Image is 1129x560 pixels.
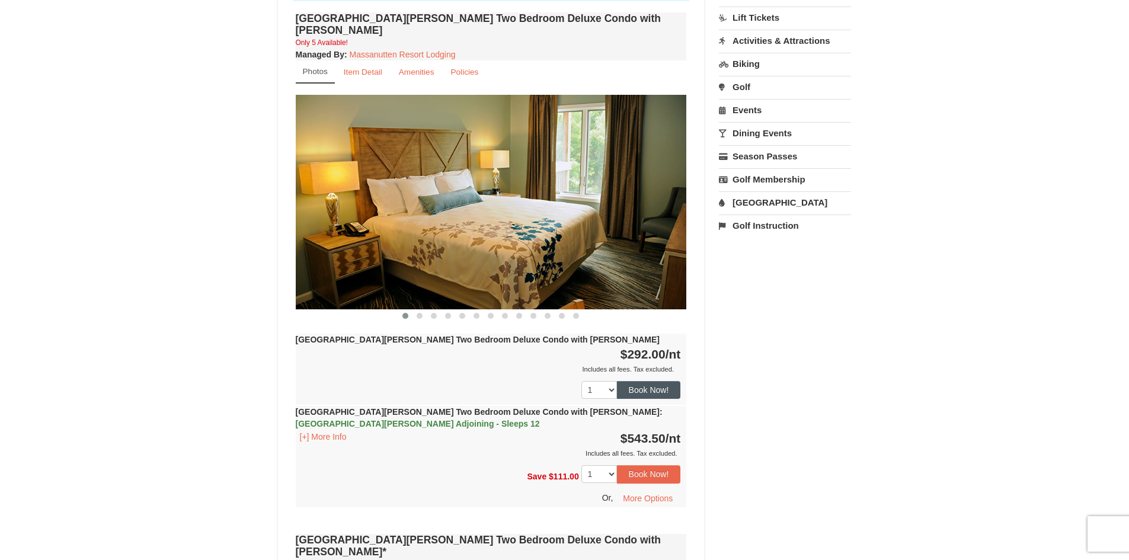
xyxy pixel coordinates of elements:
[617,465,681,483] button: Book Now!
[719,215,851,236] a: Golf Instruction
[527,472,546,481] span: Save
[615,489,680,507] button: More Options
[296,419,540,428] span: [GEOGRAPHIC_DATA][PERSON_NAME] Adjoining - Sleeps 12
[719,30,851,52] a: Activities & Attractions
[296,447,681,459] div: Includes all fees. Tax excluded.
[666,431,681,445] span: /nt
[350,50,456,59] a: Massanutten Resort Lodging
[719,53,851,75] a: Biking
[336,60,390,84] a: Item Detail
[296,95,687,309] img: 18876286-137-863bd0ca.jpg
[296,430,351,443] button: [+] More Info
[719,168,851,190] a: Golf Membership
[296,50,347,59] strong: :
[660,407,663,417] span: :
[719,7,851,28] a: Lift Tickets
[719,76,851,98] a: Golf
[296,60,335,84] a: Photos
[296,534,687,558] h4: [GEOGRAPHIC_DATA][PERSON_NAME] Two Bedroom Deluxe Condo with [PERSON_NAME]*
[303,67,328,76] small: Photos
[617,381,681,399] button: Book Now!
[296,335,660,344] strong: [GEOGRAPHIC_DATA][PERSON_NAME] Two Bedroom Deluxe Condo with [PERSON_NAME]
[719,122,851,144] a: Dining Events
[399,68,434,76] small: Amenities
[549,472,579,481] span: $111.00
[719,145,851,167] a: Season Passes
[344,68,382,76] small: Item Detail
[719,99,851,121] a: Events
[296,363,681,375] div: Includes all fees. Tax excluded.
[296,407,663,428] strong: [GEOGRAPHIC_DATA][PERSON_NAME] Two Bedroom Deluxe Condo with [PERSON_NAME]
[602,492,613,502] span: Or,
[621,431,666,445] span: $543.50
[296,50,344,59] span: Managed By
[391,60,442,84] a: Amenities
[666,347,681,361] span: /nt
[296,39,348,47] small: Only 5 Available!
[621,347,681,361] strong: $292.00
[443,60,486,84] a: Policies
[450,68,478,76] small: Policies
[719,191,851,213] a: [GEOGRAPHIC_DATA]
[296,12,687,36] h4: [GEOGRAPHIC_DATA][PERSON_NAME] Two Bedroom Deluxe Condo with [PERSON_NAME]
